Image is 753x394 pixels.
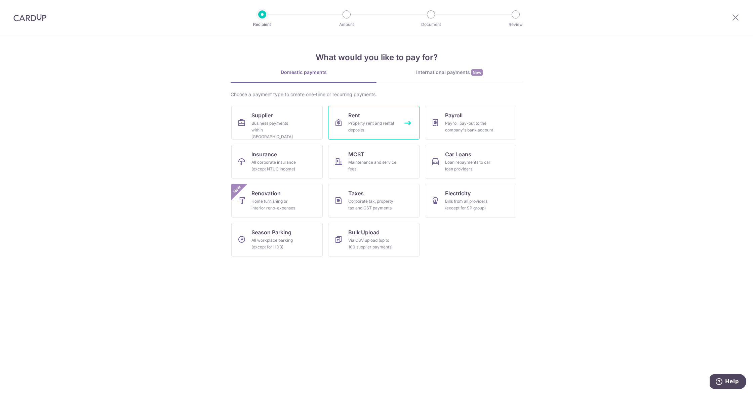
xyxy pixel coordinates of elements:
[328,145,420,179] a: MCSTMaintenance and service fees
[251,198,300,211] div: Home furnishing or interior reno-expenses
[445,120,493,133] div: Payroll pay-out to the company's bank account
[251,237,300,250] div: All workplace parking (except for HDB)
[445,198,493,211] div: Bills from all providers (except for SP group)
[348,198,397,211] div: Corporate tax, property tax and GST payments
[445,189,471,197] span: Electricity
[15,5,29,11] span: Help
[445,111,463,119] span: Payroll
[348,111,360,119] span: Rent
[232,184,243,195] span: New
[251,150,277,158] span: Insurance
[445,150,471,158] span: Car Loans
[237,21,287,28] p: Recipient
[348,228,380,236] span: Bulk Upload
[425,106,516,140] a: PayrollPayroll pay-out to the company's bank account
[231,184,323,218] a: RenovationHome furnishing or interior reno-expensesNew
[328,223,420,257] a: Bulk UploadVia CSV upload (up to 100 supplier payments)
[406,21,456,28] p: Document
[348,189,364,197] span: Taxes
[425,184,516,218] a: ElectricityBills from all providers (except for SP group)
[328,106,420,140] a: RentProperty rent and rental deposits
[348,237,397,250] div: Via CSV upload (up to 100 supplier payments)
[471,69,483,76] span: New
[231,51,522,64] h4: What would you like to pay for?
[328,184,420,218] a: TaxesCorporate tax, property tax and GST payments
[445,159,493,172] div: Loan repayments to car loan providers
[348,120,397,133] div: Property rent and rental deposits
[251,189,281,197] span: Renovation
[251,159,300,172] div: All corporate insurance (except NTUC Income)
[491,21,541,28] p: Review
[13,13,46,22] img: CardUp
[251,228,291,236] span: Season Parking
[348,150,364,158] span: MCST
[231,223,323,257] a: Season ParkingAll workplace parking (except for HDB)
[231,91,522,98] div: Choose a payment type to create one-time or recurring payments.
[377,69,522,76] div: International payments
[322,21,371,28] p: Amount
[251,111,273,119] span: Supplier
[251,120,300,140] div: Business payments within [GEOGRAPHIC_DATA]
[425,145,516,179] a: Car LoansLoan repayments to car loan providers
[348,159,397,172] div: Maintenance and service fees
[231,106,323,140] a: SupplierBusiness payments within [GEOGRAPHIC_DATA]
[231,145,323,179] a: InsuranceAll corporate insurance (except NTUC Income)
[710,374,746,391] iframe: Opens a widget where you can find more information
[231,69,377,76] div: Domestic payments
